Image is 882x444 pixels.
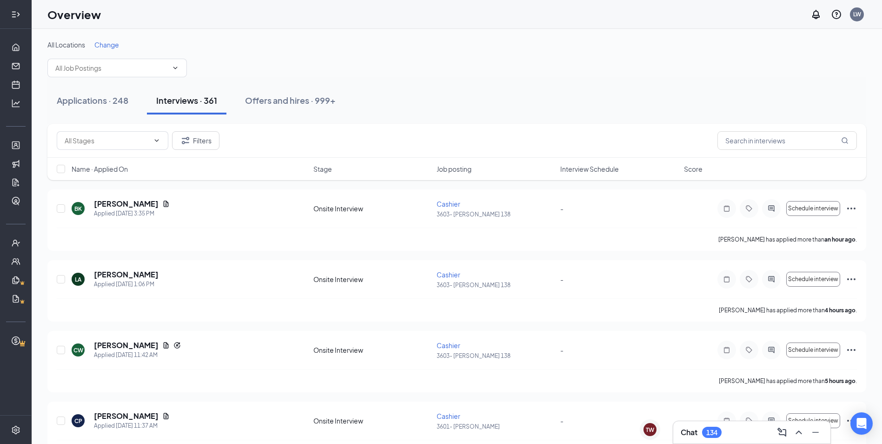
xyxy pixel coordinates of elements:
[11,238,20,248] svg: UserCheck
[786,201,840,216] button: Schedule interview
[162,342,170,349] svg: Document
[846,344,857,356] svg: Ellipses
[11,425,20,435] svg: Settings
[437,281,555,289] p: 3603- [PERSON_NAME] 138
[94,199,159,209] h5: [PERSON_NAME]
[437,423,555,431] p: 3601- [PERSON_NAME]
[172,64,179,72] svg: ChevronDown
[94,421,170,431] div: Applied [DATE] 11:37 AM
[808,425,823,440] button: Minimize
[846,203,857,214] svg: Ellipses
[850,412,873,435] div: Open Intercom Messenger
[786,413,840,428] button: Schedule interview
[791,425,806,440] button: ChevronUp
[766,346,777,354] svg: ActiveChat
[72,164,128,174] span: Name · Applied On
[721,276,732,283] svg: Note
[313,345,431,355] div: Onsite Interview
[743,276,755,283] svg: Tag
[162,200,170,208] svg: Document
[718,235,857,243] p: [PERSON_NAME] has applied more than .
[743,417,755,424] svg: Tag
[810,427,821,438] svg: Minimize
[853,10,861,18] div: LW
[788,205,838,212] span: Schedule interview
[776,427,788,438] svg: ComposeMessage
[173,342,181,349] svg: Reapply
[74,417,82,425] div: CP
[55,63,168,73] input: All Job Postings
[75,276,81,283] div: LA
[788,276,838,283] span: Schedule interview
[560,346,564,354] span: -
[313,416,431,425] div: Onsite Interview
[786,272,840,287] button: Schedule interview
[153,137,160,144] svg: ChevronDown
[721,205,732,212] svg: Note
[437,270,460,279] span: Cashier
[47,40,85,49] span: All Locations
[57,94,128,106] div: Applications · 248
[788,347,838,353] span: Schedule interview
[717,131,857,150] input: Search in interviews
[766,205,777,212] svg: ActiveChat
[766,417,777,424] svg: ActiveChat
[721,417,732,424] svg: Note
[681,427,697,437] h3: Chat
[788,417,838,424] span: Schedule interview
[180,135,191,146] svg: Filter
[743,205,755,212] svg: Tag
[94,269,159,280] h5: [PERSON_NAME]
[437,412,460,420] span: Cashier
[831,9,842,20] svg: QuestionInfo
[766,276,777,283] svg: ActiveChat
[94,209,170,218] div: Applied [DATE] 3:35 PM
[11,99,20,108] svg: Analysis
[74,205,82,213] div: BK
[437,352,555,360] p: 3603- [PERSON_NAME] 138
[94,280,159,289] div: Applied [DATE] 1:06 PM
[846,274,857,285] svg: Ellipses
[793,427,804,438] svg: ChevronUp
[73,346,83,354] div: CW
[721,346,732,354] svg: Note
[560,164,619,174] span: Interview Schedule
[684,164,703,174] span: Score
[94,411,159,421] h5: [PERSON_NAME]
[706,429,717,437] div: 134
[313,164,332,174] span: Stage
[47,7,101,22] h1: Overview
[156,94,217,106] div: Interviews · 361
[810,9,822,20] svg: Notifications
[824,236,855,243] b: an hour ago
[313,204,431,213] div: Onsite Interview
[560,275,564,283] span: -
[94,40,119,49] span: Change
[245,94,336,106] div: Offers and hires · 999+
[162,412,170,420] svg: Document
[437,200,460,208] span: Cashier
[743,346,755,354] svg: Tag
[172,131,219,150] button: Filter Filters
[846,415,857,426] svg: Ellipses
[841,137,849,144] svg: MagnifyingGlass
[825,377,855,384] b: 5 hours ago
[313,275,431,284] div: Onsite Interview
[775,425,789,440] button: ComposeMessage
[437,164,471,174] span: Job posting
[65,135,149,146] input: All Stages
[560,204,564,213] span: -
[560,417,564,425] span: -
[11,10,20,19] svg: Expand
[94,350,181,360] div: Applied [DATE] 11:42 AM
[94,340,159,350] h5: [PERSON_NAME]
[719,306,857,314] p: [PERSON_NAME] has applied more than .
[825,307,855,314] b: 4 hours ago
[437,341,460,350] span: Cashier
[437,210,555,218] p: 3603- [PERSON_NAME] 138
[719,377,857,385] p: [PERSON_NAME] has applied more than .
[786,343,840,357] button: Schedule interview
[646,426,654,434] div: TW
